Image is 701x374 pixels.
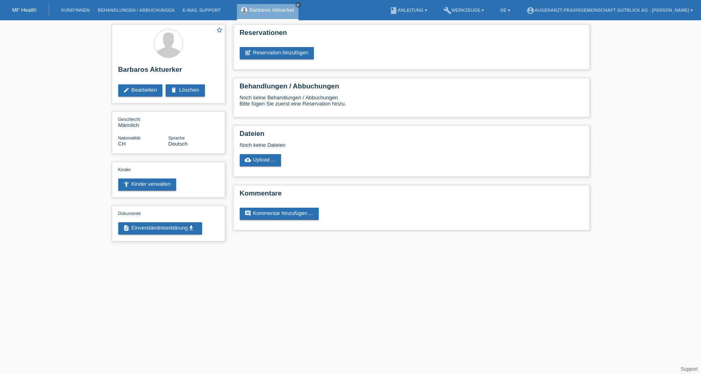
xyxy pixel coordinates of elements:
[439,8,488,13] a: buildWerkzeuge ▾
[240,189,583,202] h2: Kommentare
[123,87,130,93] i: edit
[240,29,583,41] h2: Reservationen
[240,142,487,148] div: Noch keine Dateien
[57,8,94,13] a: Kund*innen
[443,6,452,15] i: build
[12,7,36,13] a: MF Health
[240,208,319,220] a: commentKommentar hinzufügen ...
[118,141,126,147] span: Schweiz
[168,141,188,147] span: Deutsch
[216,26,223,34] i: star_border
[170,87,177,93] i: delete
[245,157,251,163] i: cloud_upload
[166,84,205,97] a: deleteLöschen
[240,82,583,95] h2: Behandlungen / Abbuchungen
[216,26,223,35] a: star_border
[118,167,131,172] span: Kinder
[249,7,294,13] a: Barbaros Aktuerker
[245,210,251,217] i: comment
[245,49,251,56] i: post_add
[118,116,168,128] div: Männlich
[496,8,514,13] a: DE ▾
[240,47,314,59] a: post_addReservation hinzufügen
[240,130,583,142] h2: Dateien
[118,178,177,191] a: accessibility_newKinder verwalten
[118,135,141,140] span: Nationalität
[188,225,194,231] i: get_app
[118,222,202,234] a: descriptionEinverständniserklärungget_app
[123,225,130,231] i: description
[118,66,219,78] h2: Barbaros Aktuerker
[240,154,281,166] a: cloud_uploadUpload ...
[179,8,225,13] a: E-Mail Support
[94,8,179,13] a: Behandlungen / Abbuchungen
[118,84,163,97] a: editBearbeiten
[168,135,185,140] span: Sprache
[390,6,398,15] i: book
[526,6,535,15] i: account_circle
[681,366,698,372] a: Support
[296,3,300,7] i: close
[123,181,130,187] i: accessibility_new
[240,95,583,113] div: Noch keine Behandlungen / Abbuchungen Bitte fügen Sie zuerst eine Reservation hinzu.
[386,8,431,13] a: bookAnleitung ▾
[295,2,301,8] a: close
[118,117,141,122] span: Geschlecht
[522,8,697,13] a: account_circleAugenarzt-Praxisgemeinschaft Gutblick AG - [PERSON_NAME] ▾
[118,211,141,216] span: Dokumente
